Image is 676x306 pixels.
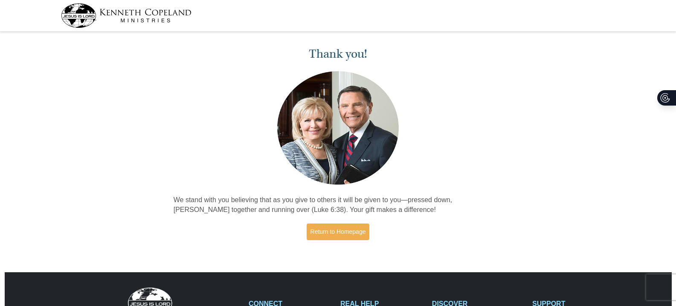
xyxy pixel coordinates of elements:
img: Kenneth and Gloria [275,69,401,187]
h1: Thank you! [174,47,503,61]
img: kcm-header-logo.svg [61,3,191,28]
p: We stand with you believing that as you give to others it will be given to you—pressed down, [PER... [174,195,503,215]
a: Return to Homepage [307,224,370,240]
